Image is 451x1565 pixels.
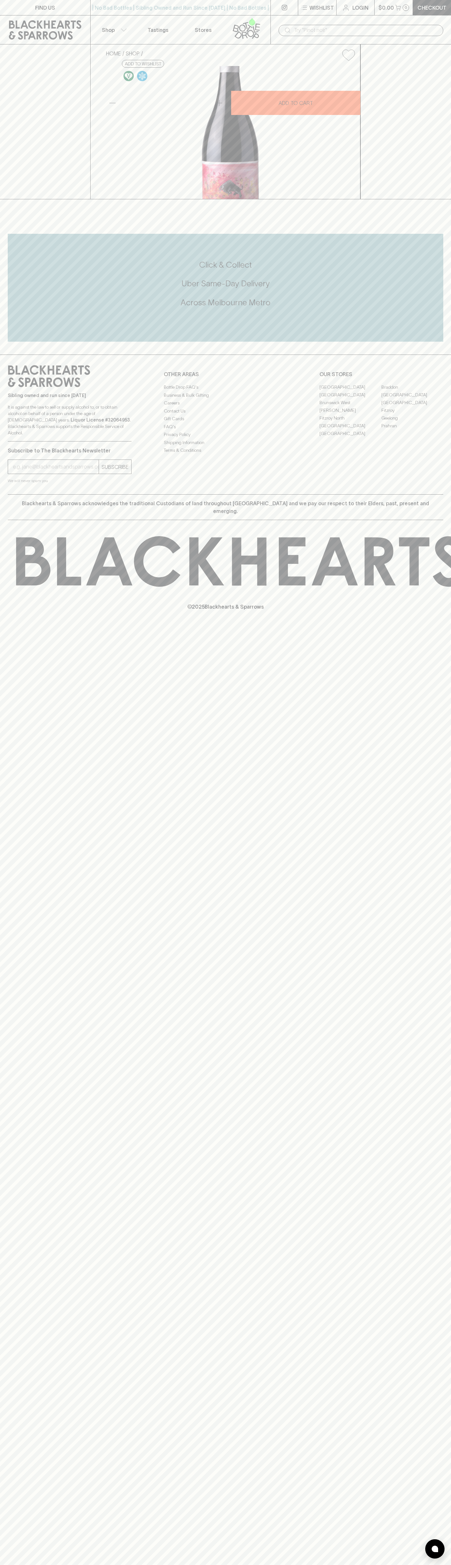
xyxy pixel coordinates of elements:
[123,71,134,81] img: Vegan
[340,47,358,63] button: Add to wishlist
[102,26,115,34] p: Shop
[164,439,288,446] a: Shipping Information
[35,4,55,12] p: FIND US
[417,4,446,12] p: Checkout
[164,399,288,407] a: Careers
[102,463,129,471] p: SUBSCRIBE
[126,51,140,56] a: SHOP
[71,417,130,422] strong: Liquor License #32064953
[381,414,443,422] a: Geelong
[164,431,288,439] a: Privacy Policy
[381,391,443,399] a: [GEOGRAPHIC_DATA]
[231,91,360,115] button: ADD TO CART
[164,407,288,415] a: Contact Us
[319,383,381,391] a: [GEOGRAPHIC_DATA]
[13,499,438,515] p: Blackhearts & Sparrows acknowledges the traditional Custodians of land throughout [GEOGRAPHIC_DAT...
[8,297,443,308] h5: Across Melbourne Metro
[8,260,443,270] h5: Click & Collect
[432,1546,438,1552] img: bubble-icon
[181,15,226,44] a: Stores
[405,6,407,9] p: 0
[381,383,443,391] a: Braddon
[164,447,288,454] a: Terms & Conditions
[164,415,288,423] a: Gift Cards
[195,26,211,34] p: Stores
[8,392,132,399] p: Sibling owned and run since [DATE]
[135,69,149,83] a: Wonderful as is, but a slight chill will enhance the aromatics and give it a beautiful crunch.
[91,15,136,44] button: Shop
[8,404,132,436] p: It is against the law to sell or supply alcohol to, or to obtain alcohol on behalf of a person un...
[8,478,132,484] p: We will never spam you
[319,399,381,406] a: Brunswick West
[99,460,131,474] button: SUBSCRIBE
[319,406,381,414] a: [PERSON_NAME]
[164,384,288,391] a: Bottle Drop FAQ's
[135,15,181,44] a: Tastings
[309,4,334,12] p: Wishlist
[137,71,147,81] img: Chilled Red
[381,422,443,430] a: Prahran
[122,69,135,83] a: Made without the use of any animal products.
[164,391,288,399] a: Business & Bulk Gifting
[378,4,394,12] p: $0.00
[352,4,368,12] p: Login
[319,422,381,430] a: [GEOGRAPHIC_DATA]
[106,51,121,56] a: HOME
[8,447,132,454] p: Subscribe to The Blackhearts Newsletter
[319,430,381,437] a: [GEOGRAPHIC_DATA]
[319,370,443,378] p: OUR STORES
[8,234,443,342] div: Call to action block
[164,423,288,431] a: FAQ's
[381,399,443,406] a: [GEOGRAPHIC_DATA]
[279,99,313,107] p: ADD TO CART
[122,60,164,68] button: Add to wishlist
[8,278,443,289] h5: Uber Same-Day Delivery
[381,406,443,414] a: Fitzroy
[319,391,381,399] a: [GEOGRAPHIC_DATA]
[164,370,288,378] p: OTHER AREAS
[319,414,381,422] a: Fitzroy North
[148,26,168,34] p: Tastings
[101,66,360,199] img: 40928.png
[13,462,99,472] input: e.g. jane@blackheartsandsparrows.com.au
[294,25,438,35] input: Try "Pinot noir"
